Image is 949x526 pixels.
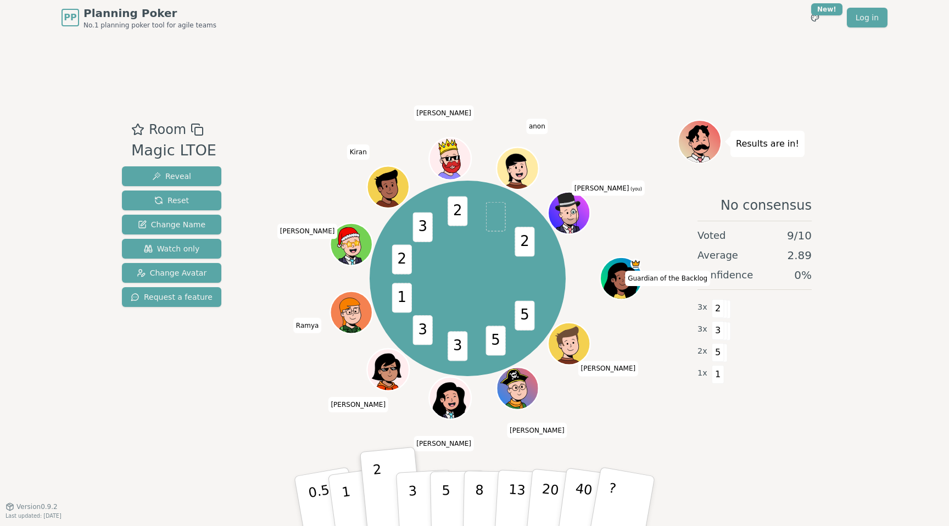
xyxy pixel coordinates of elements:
div: Magic LTOE [131,139,216,162]
span: Planning Poker [83,5,216,21]
span: 0 % [794,267,812,283]
span: Reveal [152,171,191,182]
span: Change Avatar [137,267,207,278]
span: 1 [712,365,724,384]
span: PP [64,11,76,24]
button: Reset [122,191,221,210]
button: Change Name [122,215,221,234]
button: Click to change your avatar [550,193,589,233]
span: 2 [515,227,535,256]
span: Room [149,120,186,139]
span: 1 [392,283,412,312]
span: No.1 planning poker tool for agile teams [83,21,216,30]
span: Click to change your name [625,271,710,286]
span: 3 [413,212,433,242]
span: Last updated: [DATE] [5,513,62,519]
span: Change Name [138,219,205,230]
button: Watch only [122,239,221,259]
button: Change Avatar [122,263,221,283]
span: Watch only [144,243,200,254]
span: 5 [712,343,724,362]
span: Click to change your name [578,361,639,377]
span: Voted [697,228,726,243]
span: Click to change your name [328,397,388,412]
span: 3 [413,315,433,345]
span: Version 0.9.2 [16,502,58,511]
span: Guardian of the Backlog is the host [630,259,641,269]
span: 3 [712,321,724,340]
span: No consensus [721,197,812,214]
span: Click to change your name [414,105,474,121]
span: 1 x [697,367,707,379]
span: Average [697,248,738,263]
a: PPPlanning PokerNo.1 planning poker tool for agile teams [62,5,216,30]
span: (you) [629,187,642,192]
p: Results are in! [736,136,799,152]
span: 2.89 [787,248,812,263]
span: Click to change your name [507,423,567,438]
span: 2 [448,196,468,226]
span: Reset [154,195,189,206]
span: 2 x [697,345,707,357]
span: 5 [515,300,535,330]
span: 3 x [697,323,707,335]
div: New! [811,3,842,15]
span: 3 x [697,301,707,314]
span: Click to change your name [414,436,474,451]
span: Click to change your name [572,181,645,196]
span: 2 [712,299,724,318]
button: Reveal [122,166,221,186]
span: Click to change your name [293,318,322,333]
span: Click to change your name [347,144,370,160]
span: Click to change your name [526,119,548,134]
button: Add as favourite [131,120,144,139]
span: 9 / 10 [787,228,812,243]
p: 2 [372,462,387,522]
span: 5 [486,326,506,355]
span: 2 [392,244,412,274]
span: Click to change your name [277,223,338,239]
span: Request a feature [131,292,213,303]
a: Log in [847,8,887,27]
button: Version0.9.2 [5,502,58,511]
span: Confidence [697,267,753,283]
button: New! [805,8,825,27]
button: Request a feature [122,287,221,307]
span: 3 [448,331,468,361]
